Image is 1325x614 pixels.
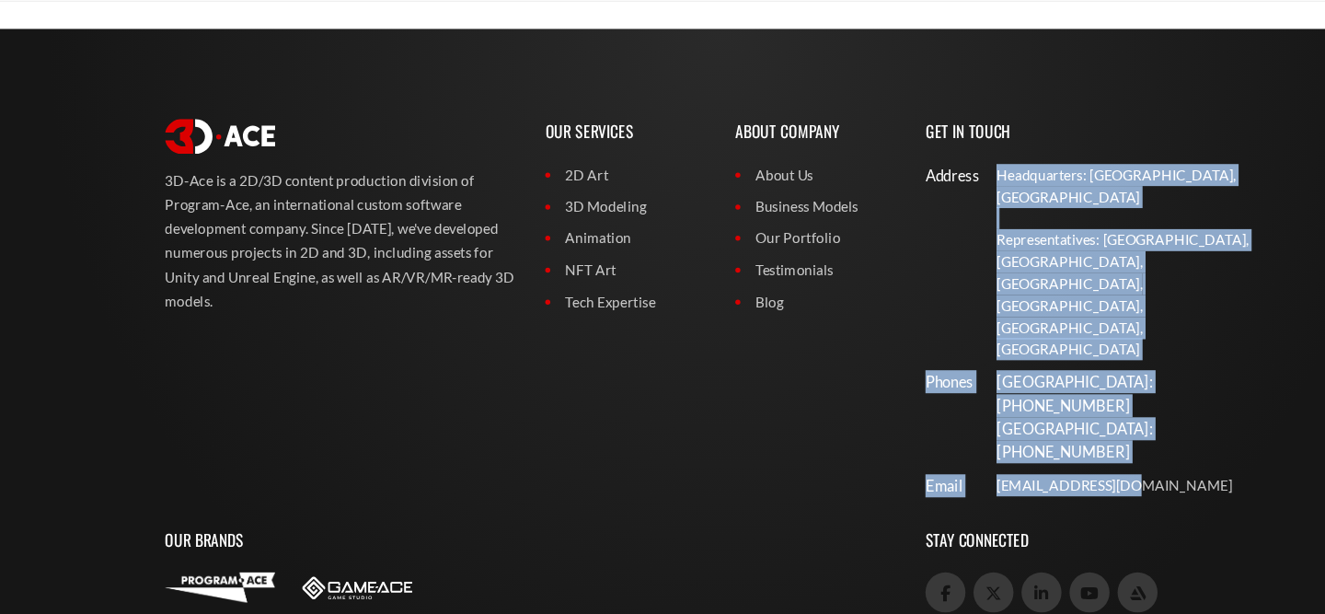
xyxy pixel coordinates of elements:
[916,200,1173,380] a: Headquarters: [GEOGRAPHIC_DATA], [GEOGRAPHIC_DATA] Representatives: [GEOGRAPHIC_DATA], [GEOGRAPHI...
[676,287,824,307] a: Testimonials
[501,287,649,307] a: NFT Art
[676,229,824,249] a: Business Models
[851,485,881,506] div: Email
[501,229,649,249] a: 3D Modeling
[916,389,1173,433] p: [GEOGRAPHIC_DATA]: [PHONE_NUMBER]
[916,200,1173,240] p: Headquarters: [GEOGRAPHIC_DATA], [GEOGRAPHIC_DATA]
[501,258,649,278] a: Animation
[916,433,1173,476] p: [GEOGRAPHIC_DATA]: [PHONE_NUMBER]
[676,200,824,220] a: About Us
[676,140,824,200] p: About Company
[916,260,1173,380] p: Representatives: [GEOGRAPHIC_DATA], [GEOGRAPHIC_DATA], [GEOGRAPHIC_DATA], [GEOGRAPHIC_DATA], [GEO...
[851,140,1173,200] p: Get In Touch
[278,579,379,600] img: Game-Ace
[152,204,474,337] p: 3D-Ace is a 2D/3D content production division of Program-Ace, an international custom software de...
[152,575,253,603] img: Program-Ace
[916,485,1173,505] a: [EMAIL_ADDRESS][DOMAIN_NAME]
[851,516,1173,575] p: Stay Connected
[37,12,120,39] img: logo dark
[851,389,881,411] div: Phones
[851,200,881,221] div: Address
[676,317,824,337] a: Blog
[676,258,824,278] a: Our Portfolio
[501,317,649,337] a: Tech Expertise
[501,200,649,220] a: 2D Art
[152,158,253,191] img: logo white
[501,140,649,200] p: Our Services
[152,516,824,575] p: Our Brands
